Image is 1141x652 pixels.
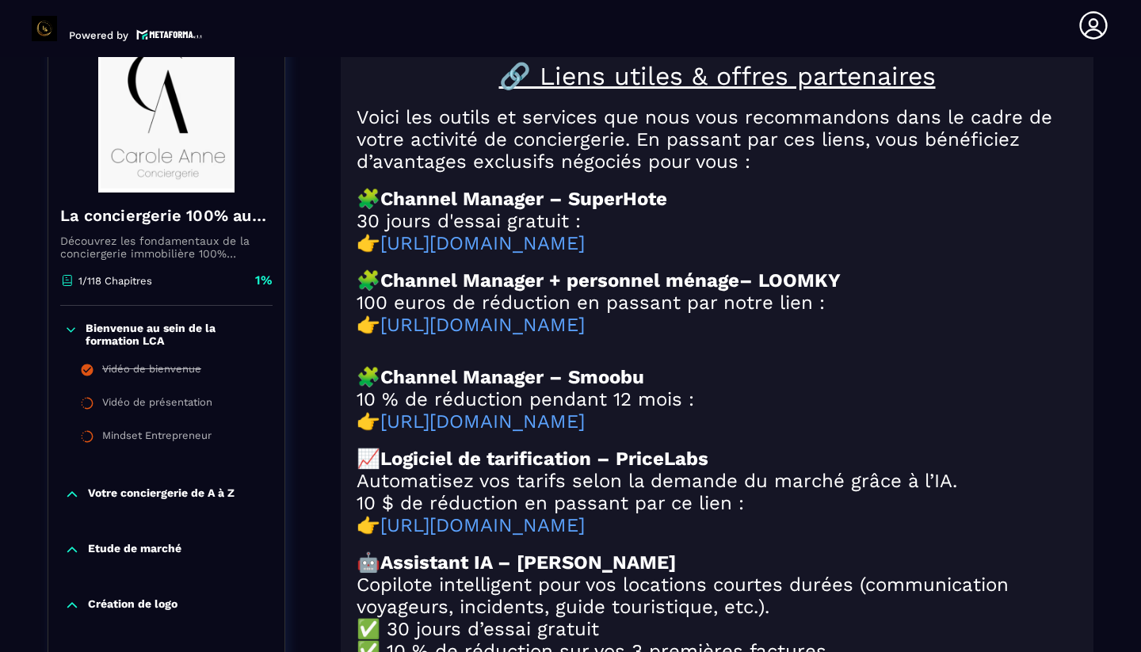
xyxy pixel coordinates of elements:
h2: 👉 [357,314,1078,336]
p: 1% [255,272,273,289]
img: logo [136,28,203,41]
u: 🔗 Liens utiles & offres partenaires [499,61,936,91]
p: Powered by [69,29,128,41]
img: banner [60,34,273,193]
a: [URL][DOMAIN_NAME] [380,410,585,433]
h2: Copilote intelligent pour vos locations courtes durées (communication voyageurs, incidents, guide... [357,574,1078,618]
strong: Logiciel de tarification – PriceLabs [380,448,708,470]
h2: Voici les outils et services que nous vous recommandons dans le cadre de votre activité de concie... [357,106,1078,173]
h2: 10 $ de réduction en passant par ce lien : [357,492,1078,514]
strong: Assistant IA – [PERSON_NAME] [380,551,676,574]
a: [URL][DOMAIN_NAME] [380,232,585,254]
p: Votre conciergerie de A à Z [88,486,235,502]
h2: 👉 [357,232,1078,254]
h2: 🧩 [357,269,1078,292]
div: Mindset Entrepreneur [102,429,212,447]
h2: 🧩 [357,366,1078,388]
img: logo-branding [32,16,57,41]
h2: 🤖 [357,551,1078,574]
h2: ✅ 30 jours d’essai gratuit [357,618,1078,640]
p: Etude de marché [88,542,181,558]
div: Vidéo de bienvenue [102,363,201,380]
p: 1/118 Chapitres [78,275,152,287]
h2: 100 euros de réduction en passant par notre lien : [357,292,1078,314]
h2: 30 jours d'essai gratuit : [357,210,1078,232]
p: Bienvenue au sein de la formation LCA [86,322,269,347]
h2: 👉 [357,410,1078,433]
strong: Channel Manager – Smoobu [380,366,644,388]
strong: Channel Manager + personnel ménage– LOOMKY [380,269,841,292]
h2: 👉 [357,514,1078,536]
h2: 🧩 [357,188,1078,210]
h2: 10 % de réduction pendant 12 mois : [357,388,1078,410]
a: [URL][DOMAIN_NAME] [380,314,585,336]
strong: Channel Manager – SuperHote [380,188,667,210]
p: Création de logo [88,597,177,613]
a: [URL][DOMAIN_NAME] [380,514,585,536]
div: Vidéo de présentation [102,396,212,414]
h2: Automatisez vos tarifs selon la demande du marché grâce à l’IA. [357,470,1078,492]
h4: La conciergerie 100% automatisée [60,204,273,227]
h2: 📈 [357,448,1078,470]
p: Découvrez les fondamentaux de la conciergerie immobilière 100% automatisée. Cette formation est c... [60,234,273,260]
